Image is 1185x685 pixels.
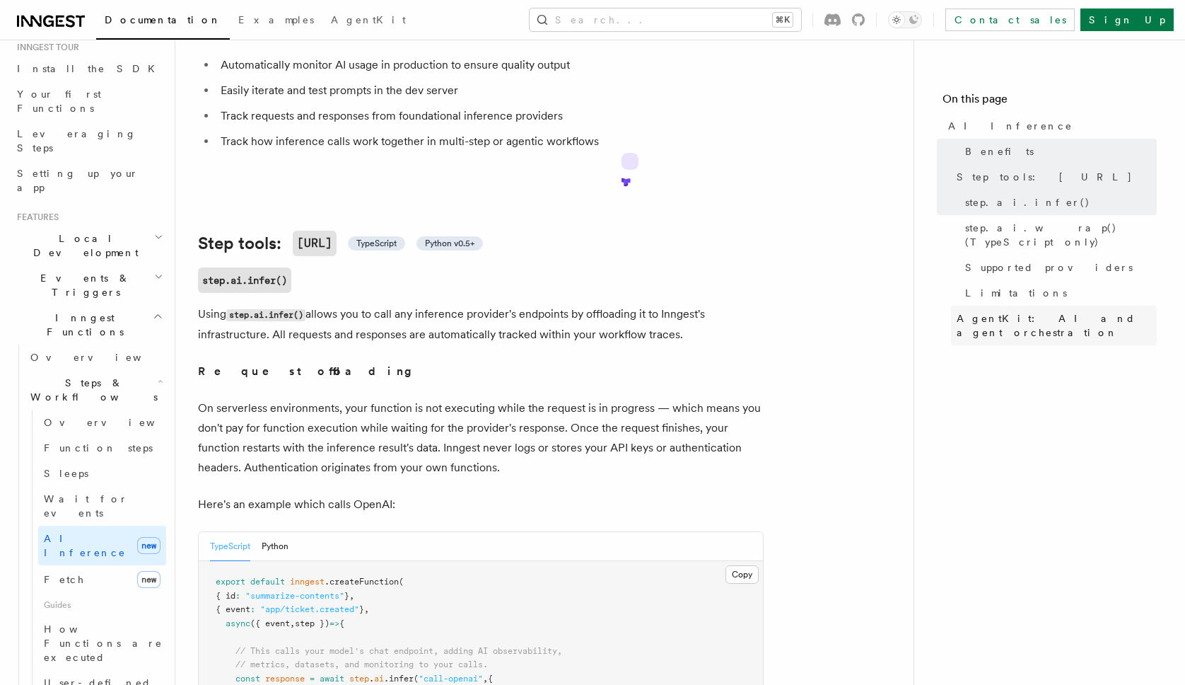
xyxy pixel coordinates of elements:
[384,674,414,684] span: .infer
[11,161,166,200] a: Setting up your app
[419,674,483,684] span: "call-openai"
[226,618,250,628] span: async
[11,271,154,299] span: Events & Triggers
[38,435,166,461] a: Function steps
[44,493,128,519] span: Wait for events
[11,56,166,81] a: Install the SDK
[320,674,344,684] span: await
[44,533,126,558] span: AI Inference
[290,618,295,628] span: ,
[965,221,1157,249] span: step.ai.wrap() (TypeScript only)
[957,311,1157,340] span: AgentKit: AI and agent orchestration
[96,4,230,40] a: Documentation
[262,532,288,561] button: Python
[198,304,764,345] p: Using allows you to call any inference provider's endpoints by offloading it to Inngest's infrast...
[959,280,1157,306] a: Limitations
[530,8,801,31] button: Search...⌘K
[17,168,139,193] span: Setting up your app
[25,370,166,410] button: Steps & Workflows
[245,591,344,601] span: "summarize-contents"
[11,81,166,121] a: Your first Functions
[488,674,493,684] span: {
[265,674,305,684] span: response
[965,260,1133,275] span: Supported providers
[364,604,369,614] span: ,
[38,410,166,435] a: Overview
[1080,8,1174,31] a: Sign Up
[216,106,764,126] li: Track requests and responses from foundational inference providers
[137,537,160,554] span: new
[942,113,1157,139] a: AI Inference
[210,532,250,561] button: TypeScript
[44,574,85,585] span: Fetch
[216,577,245,587] span: export
[310,674,315,684] span: =
[957,170,1133,184] span: Step tools: [URL]
[44,468,88,479] span: Sleeps
[235,591,240,601] span: :
[216,604,250,614] span: { event
[965,144,1034,159] span: Benefits
[951,306,1157,345] a: AgentKit: AI and agent orchestration
[945,8,1075,31] a: Contact sales
[344,591,349,601] span: }
[11,212,59,223] span: Features
[951,164,1157,190] a: Step tools: [URL]
[959,139,1157,164] a: Benefits
[425,238,474,249] span: Python v0.5+
[235,674,260,684] span: const
[359,604,364,614] span: }
[17,128,136,154] span: Leveraging Steps
[38,594,166,616] span: Guides
[11,42,79,53] span: Inngest tour
[250,577,285,587] span: default
[198,495,764,514] p: Here's an example which calls OpenAI:
[965,195,1090,209] span: step.ai.infer()
[339,618,344,628] span: {
[11,305,166,345] button: Inngest Functions
[250,604,255,614] span: :
[349,674,369,684] span: step
[374,674,384,684] span: ai
[226,309,305,321] code: step.ai.infer()
[38,565,166,594] a: Fetchnew
[38,461,166,486] a: Sleeps
[235,660,488,669] span: // metrics, datasets, and monitoring to your calls.
[38,616,166,670] a: How Functions are executed
[17,88,101,114] span: Your first Functions
[25,376,158,404] span: Steps & Workflows
[44,417,189,428] span: Overview
[235,646,562,656] span: // This calls your model's chat endpoint, adding AI observability,
[44,623,163,663] span: How Functions are executed
[11,226,166,265] button: Local Development
[369,674,374,684] span: .
[198,267,291,293] a: step.ai.infer()
[325,577,399,587] span: .createFunction
[290,577,325,587] span: inngest
[959,190,1157,215] a: step.ai.infer()
[198,364,422,378] strong: Request offloading
[198,398,764,478] p: On serverless environments, your function is not executing while the request is in progress — whi...
[260,604,359,614] span: "app/ticket.created"
[11,265,166,305] button: Events & Triggers
[725,565,759,584] button: Copy
[965,286,1067,300] span: Limitations
[322,4,414,38] a: AgentKit
[329,618,339,628] span: =>
[38,526,166,565] a: AI Inferencenew
[331,14,406,25] span: AgentKit
[216,81,764,100] li: Easily iterate and test prompts in the dev server
[105,14,221,25] span: Documentation
[356,238,397,249] span: TypeScript
[230,4,322,38] a: Examples
[414,674,419,684] span: (
[888,11,922,28] button: Toggle dark mode
[483,674,488,684] span: ,
[250,618,290,628] span: ({ event
[198,231,483,256] a: Step tools:[URL] TypeScript Python v0.5+
[216,591,235,601] span: { id
[44,442,153,454] span: Function steps
[11,311,153,339] span: Inngest Functions
[216,55,764,75] li: Automatically monitor AI usage in production to ensure quality output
